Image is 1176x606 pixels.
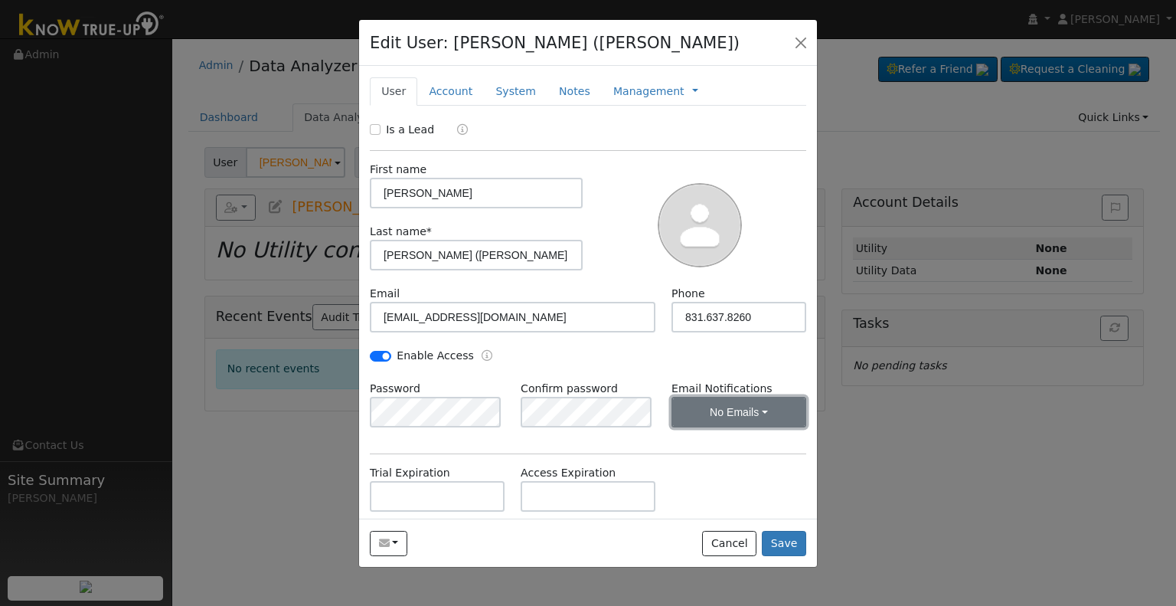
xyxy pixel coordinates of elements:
label: Enable Access [397,348,474,364]
button: mikenelson109@yahoo.com [370,531,407,557]
label: Phone [671,286,705,302]
label: Is a Lead [386,122,434,138]
label: Last name [370,224,432,240]
button: Cancel [702,531,756,557]
a: Management [613,84,684,100]
button: Save [762,531,806,557]
input: Is a Lead [370,124,381,135]
span: Required [426,225,432,237]
label: Confirm password [521,381,618,397]
h4: Edit User: [PERSON_NAME] ([PERSON_NAME]) [370,31,740,55]
a: Enable Access [482,348,492,365]
label: Access Expiration [521,465,616,481]
button: No Emails [671,397,806,427]
label: Trial Expiration [370,465,450,481]
label: First name [370,162,426,178]
a: Lead [446,122,468,139]
a: User [370,77,417,106]
label: Email [370,286,400,302]
a: Account [417,77,484,106]
a: System [484,77,547,106]
label: Email Notifications [671,381,806,397]
label: Password [370,381,420,397]
a: Notes [547,77,602,106]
